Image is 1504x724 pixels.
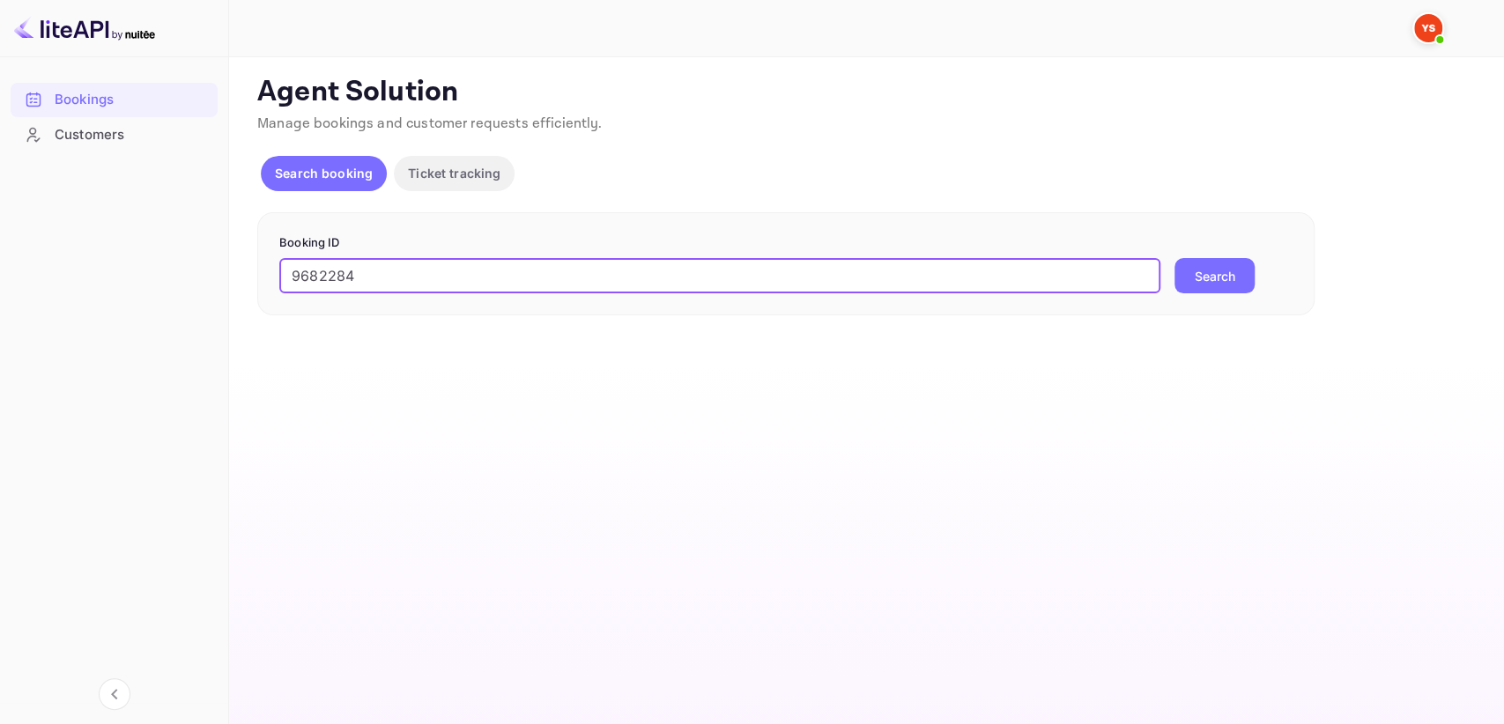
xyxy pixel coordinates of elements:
[1174,258,1255,293] button: Search
[279,234,1293,252] p: Booking ID
[257,115,603,133] span: Manage bookings and customer requests efficiently.
[11,118,218,152] div: Customers
[11,83,218,115] a: Bookings
[257,75,1472,110] p: Agent Solution
[55,90,209,110] div: Bookings
[11,83,218,117] div: Bookings
[99,678,130,710] button: Collapse navigation
[55,125,209,145] div: Customers
[408,164,500,182] p: Ticket tracking
[275,164,373,182] p: Search booking
[1414,14,1442,42] img: Yandex Support
[14,14,155,42] img: LiteAPI logo
[279,258,1160,293] input: Enter Booking ID (e.g., 63782194)
[11,118,218,151] a: Customers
